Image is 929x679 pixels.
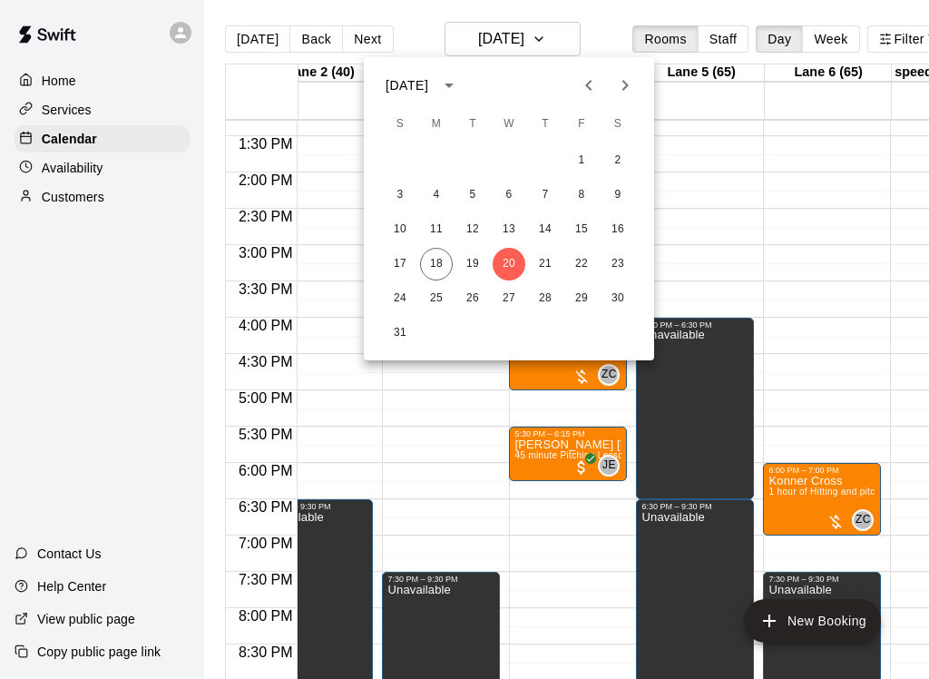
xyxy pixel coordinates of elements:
[601,144,634,177] button: 2
[420,179,453,212] button: 4
[384,106,416,143] span: Sunday
[420,282,453,315] button: 25
[565,106,598,143] span: Friday
[607,67,643,103] button: Next month
[529,282,562,315] button: 28
[456,106,489,143] span: Tuesday
[601,179,634,212] button: 9
[456,179,489,212] button: 5
[565,248,598,280] button: 22
[386,76,428,95] div: [DATE]
[601,282,634,315] button: 30
[384,248,416,280] button: 17
[601,213,634,246] button: 16
[601,248,634,280] button: 23
[493,213,525,246] button: 13
[529,179,562,212] button: 7
[493,106,525,143] span: Wednesday
[384,317,416,349] button: 31
[565,282,598,315] button: 29
[420,106,453,143] span: Monday
[601,106,634,143] span: Saturday
[434,70,464,101] button: calendar view is open, switch to year view
[565,144,598,177] button: 1
[565,179,598,212] button: 8
[571,67,607,103] button: Previous month
[493,282,525,315] button: 27
[456,248,489,280] button: 19
[384,179,416,212] button: 3
[493,179,525,212] button: 6
[529,248,562,280] button: 21
[420,213,453,246] button: 11
[384,213,416,246] button: 10
[456,213,489,246] button: 12
[420,248,453,280] button: 18
[529,213,562,246] button: 14
[493,248,525,280] button: 20
[565,213,598,246] button: 15
[529,106,562,143] span: Thursday
[384,282,416,315] button: 24
[456,282,489,315] button: 26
